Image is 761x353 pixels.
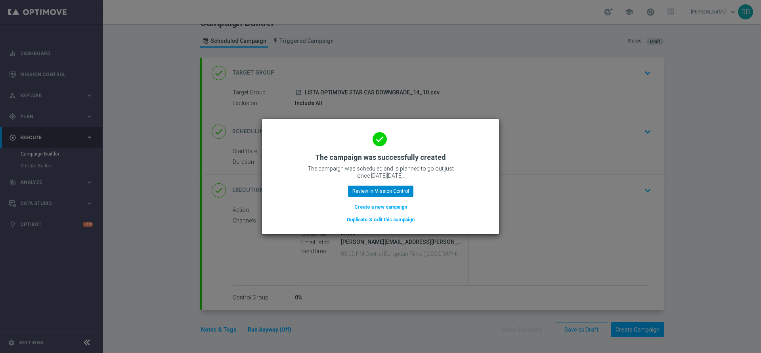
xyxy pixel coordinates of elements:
[373,132,387,146] i: done
[346,215,415,224] button: Duplicate & edit this campaign
[315,153,446,162] h2: The campaign was successfully created
[348,186,413,197] button: Review in Mission Control
[301,165,460,179] p: The campaign was scheduled and is planned to go out just once [DATE][DATE].
[354,203,408,211] button: Create a new campaign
